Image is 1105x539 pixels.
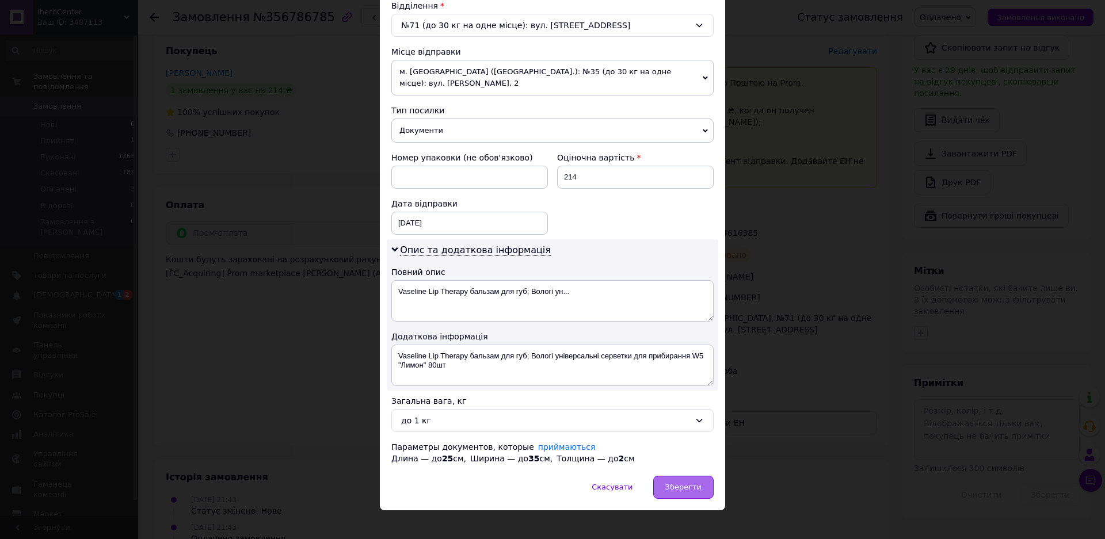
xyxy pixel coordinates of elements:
[442,454,453,463] span: 25
[391,395,714,407] div: Загальна вага, кг
[391,266,714,278] div: Повний опис
[391,60,714,95] span: м. [GEOGRAPHIC_DATA] ([GEOGRAPHIC_DATA].): №35 (до 30 кг на одне місце): вул. [PERSON_NAME], 2
[665,483,702,491] span: Зберегти
[391,441,714,464] div: Параметры документов, которые Длина — до см, Ширина — до см, Толщина — до см
[538,442,596,452] a: приймаються
[400,244,551,256] span: Опис та додаткова інформація
[528,454,539,463] span: 35
[391,198,548,209] div: Дата відправки
[391,152,548,163] div: Номер упаковки (не обов'язково)
[618,454,624,463] span: 2
[391,118,714,143] span: Документи
[557,152,714,163] div: Оціночна вартість
[391,14,714,37] div: №71 (до 30 кг на одне місце): вул. [STREET_ADDRESS]
[401,414,690,427] div: до 1 кг
[592,483,632,491] span: Скасувати
[391,345,714,386] textarea: Vaseline Lip Therapy бальзам для губ; Вологі універсальні серветки для прибирання W5 "Лимон" 80шт
[391,106,444,115] span: Тип посилки
[391,47,461,56] span: Місце відправки
[391,331,714,342] div: Додаткова інформація
[391,280,714,322] textarea: Vaseline Lip Therapy бальзам для губ; Вологі ун...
